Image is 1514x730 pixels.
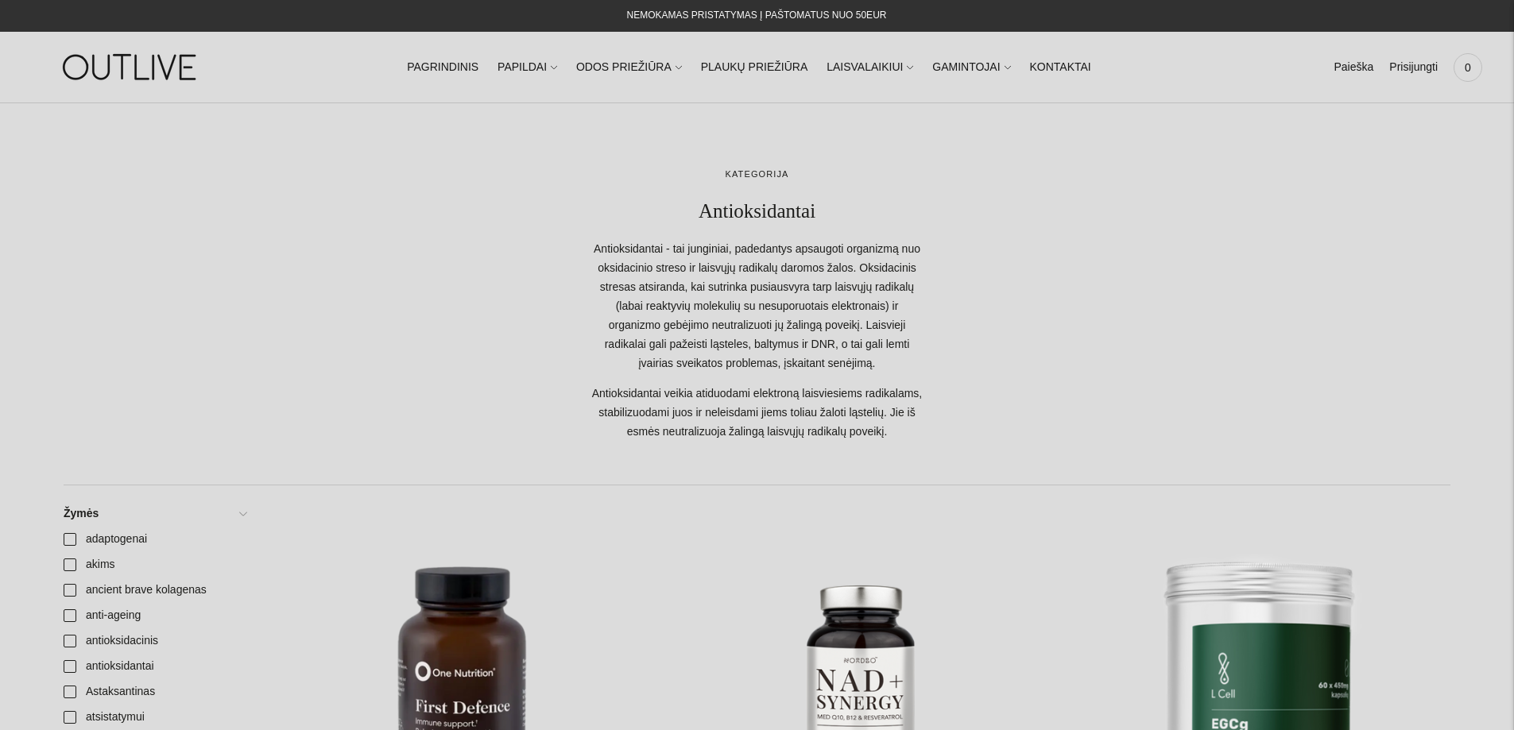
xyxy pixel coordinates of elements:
a: Paieška [1334,50,1373,85]
span: 0 [1457,56,1479,79]
a: 0 [1454,50,1482,85]
a: PLAUKŲ PRIEŽIŪRA [701,50,808,85]
a: antioksidantai [54,654,255,679]
a: ODOS PRIEŽIŪRA [576,50,682,85]
a: PAGRINDINIS [407,50,478,85]
a: akims [54,552,255,577]
a: ancient brave kolagenas [54,577,255,603]
div: NEMOKAMAS PRISTATYMAS Į PAŠTOMATUS NUO 50EUR [627,6,887,25]
a: Žymės [54,501,255,527]
a: antioksidacinis [54,628,255,654]
a: LAISVALAIKIUI [827,50,913,85]
a: anti-ageing [54,603,255,628]
a: adaptogenai [54,527,255,552]
a: PAPILDAI [498,50,557,85]
a: Prisijungti [1389,50,1438,85]
img: OUTLIVE [32,40,230,95]
a: Astaksantinas [54,679,255,705]
a: atsistatymui [54,705,255,730]
a: GAMINTOJAI [932,50,1010,85]
a: KONTAKTAI [1029,50,1090,85]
